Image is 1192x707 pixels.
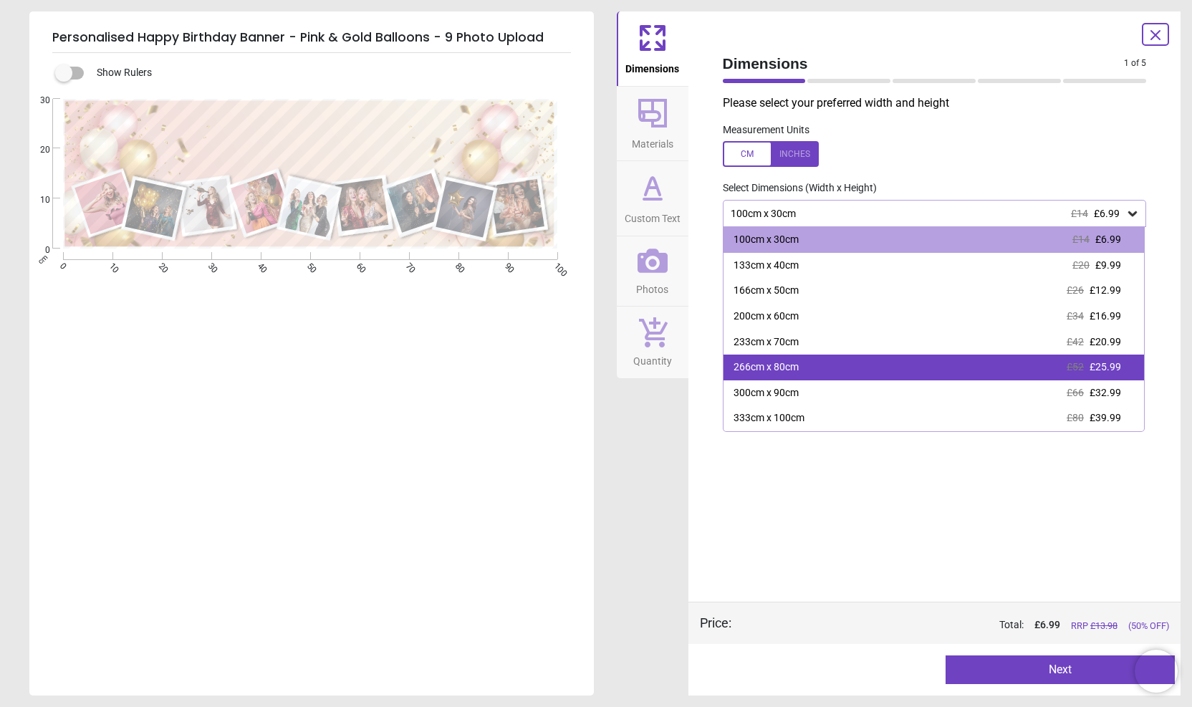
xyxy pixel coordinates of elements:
iframe: Brevo live chat [1135,650,1178,693]
div: 233cm x 70cm [734,335,799,350]
span: Dimensions [723,53,1125,74]
span: £20 [1072,259,1090,271]
span: £26 [1067,284,1084,296]
button: Next [946,655,1175,684]
span: £6.99 [1095,234,1121,245]
span: £6.99 [1094,208,1120,219]
label: Measurement Units [723,123,809,138]
span: 0 [23,244,50,256]
div: 200cm x 60cm [734,309,799,324]
span: £9.99 [1095,259,1121,271]
span: 20 [23,144,50,156]
span: Photos [636,276,668,297]
label: Select Dimensions (Width x Height) [711,181,877,196]
div: Show Rulers [64,64,594,82]
div: 333cm x 100cm [734,411,804,425]
span: 30 [23,95,50,107]
span: 1 of 5 [1124,57,1146,69]
span: (50% OFF) [1128,620,1169,633]
span: Materials [632,130,673,152]
span: £ [1034,618,1060,633]
span: £12.99 [1090,284,1121,296]
span: £14 [1072,234,1090,245]
span: RRP [1071,620,1117,633]
button: Custom Text [617,161,688,236]
div: 133cm x 40cm [734,259,799,273]
span: 10 [23,194,50,206]
span: £80 [1067,412,1084,423]
button: Quantity [617,307,688,378]
button: Photos [617,236,688,307]
div: 100cm x 30cm [734,233,799,247]
span: Custom Text [625,205,681,226]
div: 300cm x 90cm [734,386,799,400]
span: £16.99 [1090,310,1121,322]
div: 166cm x 50cm [734,284,799,298]
button: Materials [617,87,688,161]
span: £34 [1067,310,1084,322]
span: £39.99 [1090,412,1121,423]
span: £42 [1067,336,1084,347]
span: Dimensions [625,55,679,77]
span: £52 [1067,361,1084,372]
div: 100cm x 30cm [729,208,1126,220]
h5: Personalised Happy Birthday Banner - Pink & Gold Balloons - 9 Photo Upload [52,23,571,53]
span: £66 [1067,387,1084,398]
p: Please select your preferred width and height [723,95,1158,111]
button: Dimensions [617,11,688,86]
span: Quantity [633,347,672,369]
span: £20.99 [1090,336,1121,347]
span: 6.99 [1040,619,1060,630]
span: £ 13.98 [1090,620,1117,631]
div: Price : [700,614,731,632]
span: £32.99 [1090,387,1121,398]
div: Total: [753,618,1170,633]
span: £14 [1071,208,1088,219]
div: 266cm x 80cm [734,360,799,375]
span: £25.99 [1090,361,1121,372]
